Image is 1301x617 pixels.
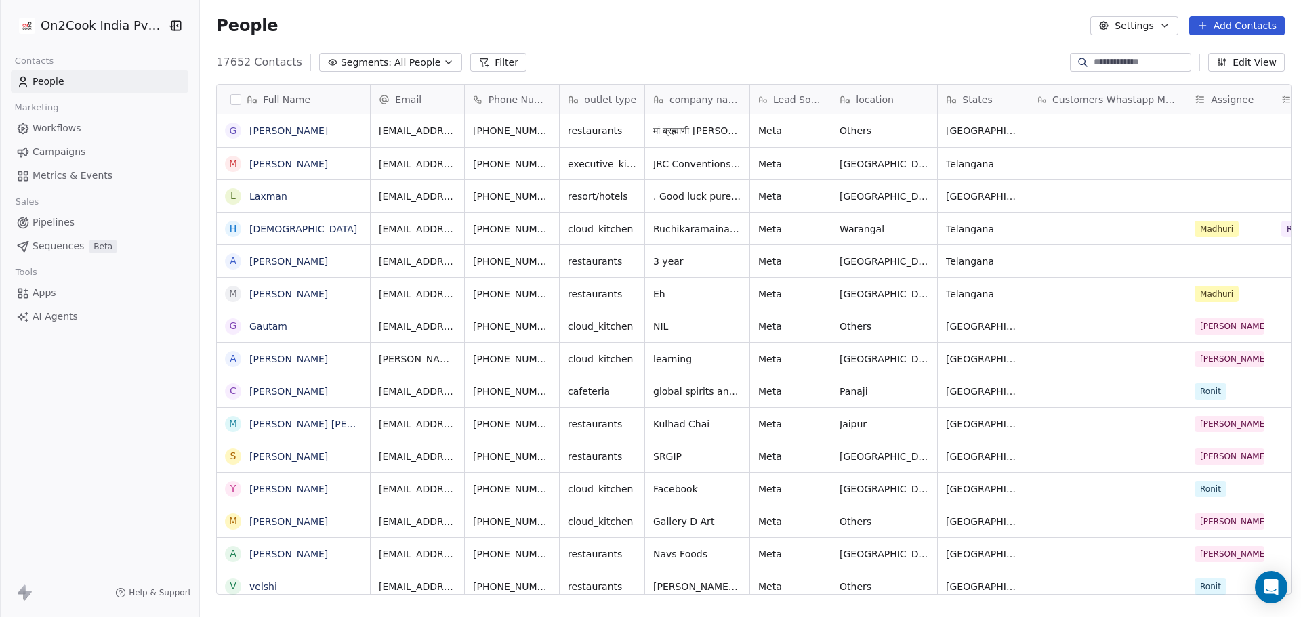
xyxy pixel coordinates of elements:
span: [GEOGRAPHIC_DATA](NCR) [840,352,929,366]
span: [GEOGRAPHIC_DATA] [946,580,1020,593]
span: restaurants [568,547,636,561]
span: [GEOGRAPHIC_DATA] [946,124,1020,137]
button: Filter [470,53,526,72]
span: States [962,93,992,106]
span: 3 year [653,255,741,268]
span: [EMAIL_ADDRESS][DOMAIN_NAME] [379,222,456,236]
span: [GEOGRAPHIC_DATA] [946,515,1020,528]
div: Phone Number [465,85,559,114]
span: [GEOGRAPHIC_DATA] [946,385,1020,398]
span: Meta [758,515,823,528]
span: [EMAIL_ADDRESS][DOMAIN_NAME] [379,450,456,463]
a: [PERSON_NAME] [249,354,328,364]
span: [PHONE_NUMBER] [473,124,551,137]
div: Full Name [217,85,370,114]
span: [PHONE_NUMBER] [473,352,551,366]
span: [PERSON_NAME][EMAIL_ADDRESS][DOMAIN_NAME] [379,352,456,366]
span: Metrics & Events [33,169,112,183]
span: Telangana [946,255,1020,268]
span: Meta [758,190,823,203]
span: Help & Support [129,587,191,598]
a: Laxman [249,191,287,202]
a: [PERSON_NAME] [249,158,328,169]
span: Jaipur [840,417,929,431]
a: Metrics & Events [11,165,188,187]
span: [EMAIL_ADDRESS][DOMAIN_NAME] [379,255,456,268]
div: States [938,85,1029,114]
a: Campaigns [11,141,188,163]
span: Meta [758,352,823,366]
div: company name [645,85,749,114]
span: [GEOGRAPHIC_DATA] [946,417,1020,431]
span: [EMAIL_ADDRESS][DOMAIN_NAME] [379,190,456,203]
span: Sales [9,192,45,212]
span: Meta [758,124,823,137]
a: [PERSON_NAME] [249,386,328,397]
span: [PERSON_NAME] restarunt [653,580,741,593]
span: Telangana [946,222,1020,236]
span: [EMAIL_ADDRESS][DOMAIN_NAME] [379,515,456,528]
span: Ronit [1195,578,1226,595]
span: Meta [758,255,823,268]
span: Assignee [1211,93,1254,106]
div: Open Intercom Messenger [1255,571,1287,603]
span: [EMAIL_ADDRESS][DOMAIN_NAME] [379,287,456,301]
span: [PHONE_NUMBER] [473,222,551,236]
span: restaurants [568,580,636,593]
span: [EMAIL_ADDRESS][DOMAIN_NAME] [379,417,456,431]
span: [GEOGRAPHIC_DATA] [840,255,929,268]
span: Meta [758,287,823,301]
span: Beta [89,240,117,253]
span: cloud_kitchen [568,320,636,333]
span: [GEOGRAPHIC_DATA] [946,482,1020,496]
a: Pipelines [11,211,188,234]
span: [PHONE_NUMBER] [473,580,551,593]
span: [PHONE_NUMBER] [473,320,551,333]
span: Meta [758,547,823,561]
span: NIL [653,320,741,333]
span: Madhuri [1195,221,1239,237]
div: location [831,85,937,114]
span: cloud_kitchen [568,515,636,528]
a: [PERSON_NAME] [249,289,328,299]
span: [PERSON_NAME] [1195,546,1264,562]
a: [DEMOGRAPHIC_DATA] [249,224,357,234]
span: 17652 Contacts [216,54,302,70]
span: People [33,75,64,89]
span: Sequences [33,239,84,253]
a: [PERSON_NAME] [249,451,328,462]
span: Apps [33,286,56,300]
button: On2Cook India Pvt. Ltd. [16,14,158,37]
button: Edit View [1208,53,1285,72]
span: Others [840,515,929,528]
span: Marketing [9,98,64,118]
span: Facebook [653,482,741,496]
span: [GEOGRAPHIC_DATA] [946,547,1020,561]
button: Settings [1090,16,1178,35]
span: Full Name [263,93,310,106]
span: Others [840,580,929,593]
div: Y [230,482,236,496]
div: M [229,286,237,301]
span: [PHONE_NUMBER] [473,255,551,268]
span: Email [395,93,421,106]
span: Gallery D Art [653,515,741,528]
span: SRGIP [653,450,741,463]
span: All People [394,56,440,70]
span: executive_kitchens [568,157,636,171]
span: Ruchikaramaina vindu [653,222,741,236]
span: [GEOGRAPHIC_DATA] [840,190,929,203]
a: SequencesBeta [11,235,188,257]
a: [PERSON_NAME] [249,549,328,559]
span: cloud_kitchen [568,352,636,366]
span: . Good luck pure veg [653,190,741,203]
span: Ronit [1195,481,1226,497]
span: Meta [758,385,823,398]
span: [EMAIL_ADDRESS][DOMAIN_NAME] [379,547,456,561]
span: Segments: [341,56,392,70]
span: Contacts [9,51,60,71]
span: [GEOGRAPHIC_DATA] [946,352,1020,366]
span: [GEOGRAPHIC_DATA] [840,287,929,301]
span: On2Cook India Pvt. Ltd. [41,17,163,35]
span: Meta [758,580,823,593]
